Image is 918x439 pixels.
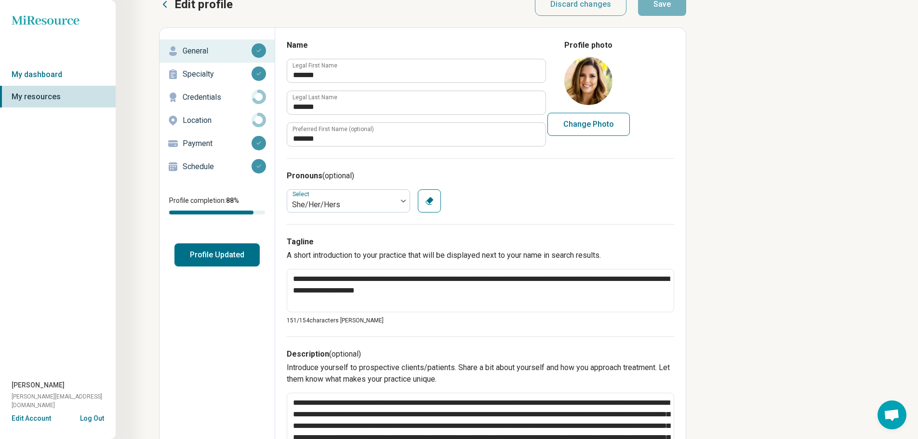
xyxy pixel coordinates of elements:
[183,115,252,126] p: Location
[12,380,65,390] span: [PERSON_NAME]
[322,171,354,180] span: (optional)
[160,109,275,132] a: Location
[547,113,630,136] button: Change Photo
[293,191,311,198] label: Select
[226,197,239,204] span: 88 %
[292,199,392,211] div: She/Her/Hers
[564,40,612,51] legend: Profile photo
[564,57,612,105] img: avatar image
[169,211,265,214] div: Profile completion
[12,413,51,424] button: Edit Account
[160,63,275,86] a: Specialty
[287,362,674,385] p: Introduce yourself to prospective clients/patients. Share a bit about yourself and how you approa...
[287,348,674,360] h3: Description
[287,316,674,325] p: 151/ 154 characters [PERSON_NAME]
[878,400,906,429] div: Open chat
[287,40,545,51] h3: Name
[183,92,252,103] p: Credentials
[329,349,361,359] span: (optional)
[160,132,275,155] a: Payment
[293,63,337,68] label: Legal First Name
[160,40,275,63] a: General
[174,243,260,266] button: Profile Updated
[183,68,252,80] p: Specialty
[287,170,674,182] h3: Pronouns
[183,138,252,149] p: Payment
[160,86,275,109] a: Credentials
[287,236,674,248] h3: Tagline
[160,190,275,220] div: Profile completion:
[183,161,252,173] p: Schedule
[293,126,374,132] label: Preferred First Name (optional)
[293,94,337,100] label: Legal Last Name
[80,413,104,421] button: Log Out
[12,392,116,410] span: [PERSON_NAME][EMAIL_ADDRESS][DOMAIN_NAME]
[160,155,275,178] a: Schedule
[183,45,252,57] p: General
[287,250,674,261] p: A short introduction to your practice that will be displayed next to your name in search results.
